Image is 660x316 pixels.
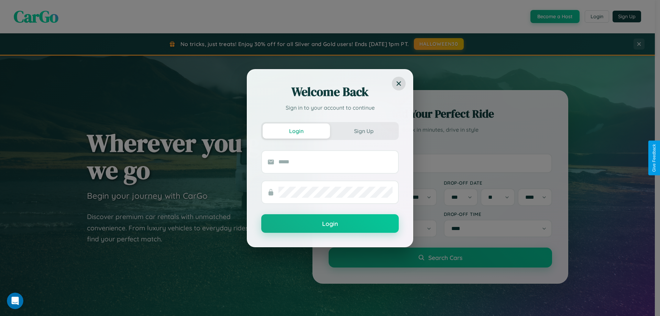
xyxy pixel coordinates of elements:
[261,103,399,112] p: Sign in to your account to continue
[263,123,330,139] button: Login
[261,214,399,233] button: Login
[652,144,657,172] div: Give Feedback
[330,123,397,139] button: Sign Up
[261,84,399,100] h2: Welcome Back
[7,293,23,309] iframe: Intercom live chat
